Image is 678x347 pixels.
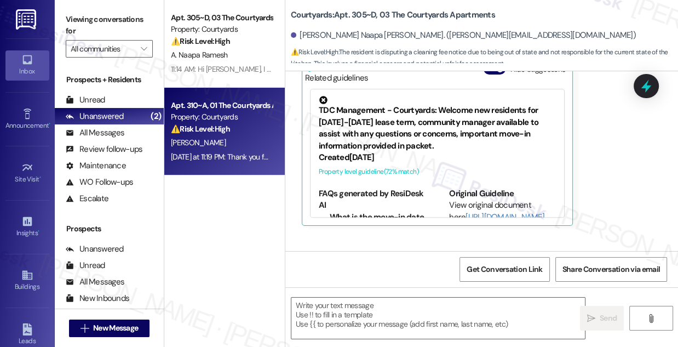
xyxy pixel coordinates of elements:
[55,74,164,86] div: Prospects + Residents
[171,111,272,123] div: Property: Courtyards
[66,111,124,122] div: Unanswered
[5,266,49,295] a: Buildings
[66,177,133,188] div: WO Follow-ups
[55,223,164,235] div: Prospects
[148,108,164,125] div: (2)
[66,193,108,204] div: Escalate
[647,314,655,323] i: 
[305,64,369,84] div: Related guidelines
[319,152,556,163] div: Created [DATE]
[66,260,105,271] div: Unread
[171,100,272,111] div: Apt. 310~A, 01 The Courtyards Apartments
[93,322,138,334] span: New Message
[171,24,272,35] div: Property: Courtyards
[600,312,617,324] span: Send
[319,188,424,211] b: FAQs generated by ResiDesk AI
[5,50,49,80] a: Inbox
[39,174,41,181] span: •
[66,94,105,106] div: Unread
[319,96,556,152] div: TDC Management - Courtyards: Welcome new residents for [DATE]-[DATE] lease term, community manage...
[580,306,624,331] button: Send
[66,144,142,155] div: Review follow-ups
[587,314,595,323] i: 
[71,40,135,58] input: All communities
[291,9,495,21] b: Courtyards: Apt. 305~D, 03 The Courtyards Apartments
[562,264,660,275] span: Share Conversation via email
[66,127,124,139] div: All Messages
[66,160,126,172] div: Maintenance
[171,36,230,46] strong: ⚠️ Risk Level: High
[467,264,542,275] span: Get Conversation Link
[291,30,636,41] div: [PERSON_NAME] Naapa [PERSON_NAME]. ([PERSON_NAME][EMAIL_ADDRESS][DOMAIN_NAME])
[171,12,272,24] div: Apt. 305~D, 03 The Courtyards Apartments
[330,212,426,247] li: What is the move-in date for the [DATE]-[DATE] lease term?
[49,120,50,128] span: •
[466,212,548,223] a: [URL][DOMAIN_NAME]…
[66,11,153,40] label: Viewing conversations for
[291,47,678,70] span: : The resident is disputing a cleaning fee notice due to being out of state and not responsible f...
[66,276,124,288] div: All Messages
[5,212,49,242] a: Insights •
[459,257,549,282] button: Get Conversation Link
[69,320,150,337] button: New Message
[291,48,338,56] strong: ⚠️ Risk Level: High
[171,138,226,147] span: [PERSON_NAME]
[171,124,230,134] strong: ⚠️ Risk Level: High
[449,200,556,223] div: View original document here
[449,188,514,199] b: Original Guideline
[141,44,147,53] i: 
[16,9,38,30] img: ResiDesk Logo
[81,324,89,333] i: 
[66,293,129,304] div: New Inbounds
[38,227,39,235] span: •
[171,50,228,60] span: A. Naapa Ramesh
[319,166,556,178] div: Property level guideline ( 72 % match)
[66,243,124,255] div: Unanswered
[5,158,49,188] a: Site Visit •
[555,257,667,282] button: Share Conversation via email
